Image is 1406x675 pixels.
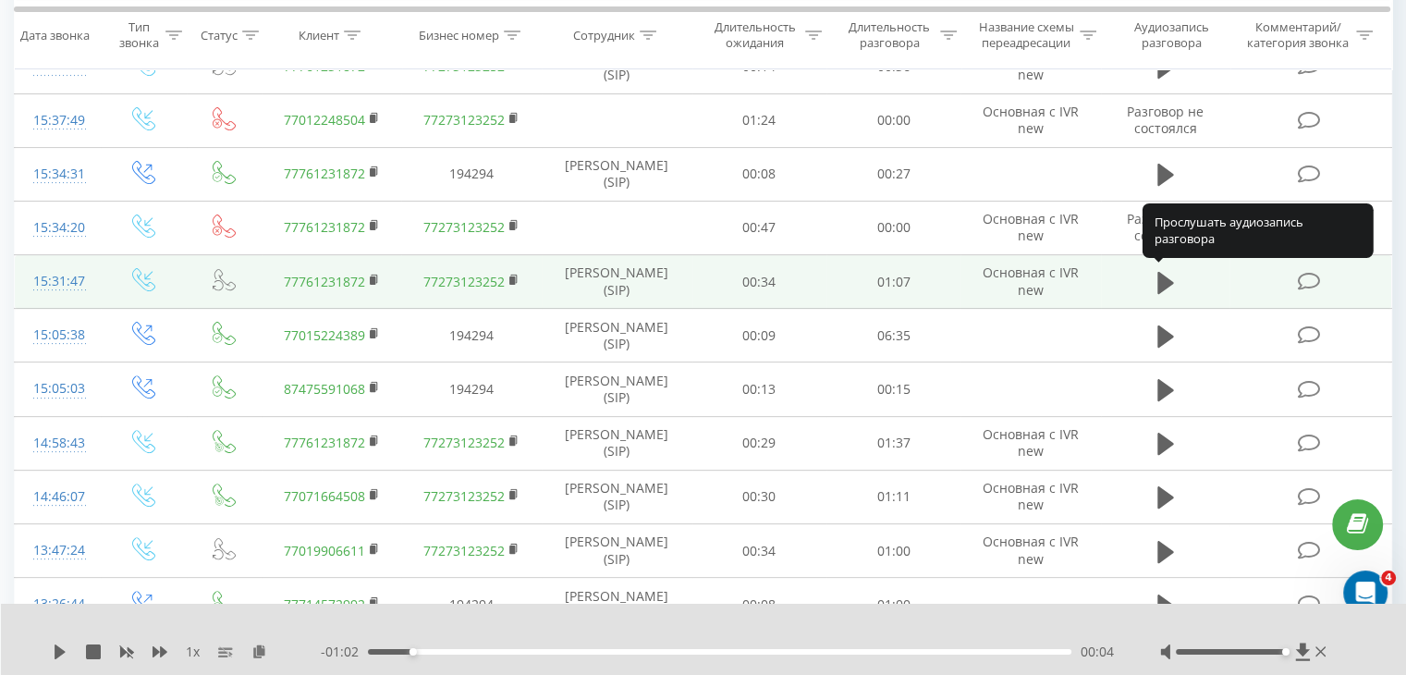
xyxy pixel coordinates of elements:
[826,147,960,201] td: 00:27
[284,542,365,559] a: 77019906611
[33,317,82,353] div: 15:05:38
[201,27,238,43] div: Статус
[33,533,82,569] div: 13:47:24
[843,19,935,51] div: Длительность разговора
[692,470,826,523] td: 00:30
[826,255,960,309] td: 01:07
[1143,203,1374,258] div: Прослушать аудиозапись разговора
[284,380,365,398] a: 87475591068
[960,470,1100,523] td: Основная с IVR new
[692,201,826,254] td: 00:47
[1281,648,1289,656] div: Accessibility label
[692,362,826,416] td: 00:13
[1081,643,1114,661] span: 00:04
[423,111,505,129] a: 77273123252
[284,111,365,129] a: 77012248504
[692,309,826,362] td: 00:09
[542,524,692,578] td: [PERSON_NAME] (SIP)
[321,643,368,661] span: - 01:02
[826,309,960,362] td: 06:35
[1127,210,1204,244] span: Разговор не состоялся
[1127,103,1204,137] span: Разговор не состоялся
[284,273,365,290] a: 77761231872
[692,147,826,201] td: 00:08
[709,19,801,51] div: Длительность ожидания
[542,362,692,416] td: [PERSON_NAME] (SIP)
[186,643,200,661] span: 1 x
[960,524,1100,578] td: Основная с IVR new
[33,156,82,192] div: 15:34:31
[542,416,692,470] td: [PERSON_NAME] (SIP)
[284,487,365,505] a: 77071664508
[284,218,365,236] a: 77761231872
[116,19,160,51] div: Тип звонка
[692,255,826,309] td: 00:34
[284,595,365,613] a: 77714572992
[960,201,1100,254] td: Основная с IVR new
[960,93,1100,147] td: Основная с IVR new
[33,586,82,622] div: 13:26:44
[33,103,82,139] div: 15:37:49
[423,434,505,451] a: 77273123252
[423,487,505,505] a: 77273123252
[423,273,505,290] a: 77273123252
[401,578,541,632] td: 194294
[299,27,339,43] div: Клиент
[284,165,365,182] a: 77761231872
[33,479,82,515] div: 14:46:07
[1118,19,1226,51] div: Аудиозапись разговора
[826,524,960,578] td: 01:00
[542,309,692,362] td: [PERSON_NAME] (SIP)
[826,578,960,632] td: 01:00
[542,255,692,309] td: [PERSON_NAME] (SIP)
[692,416,826,470] td: 00:29
[423,57,505,75] a: 77273123252
[960,416,1100,470] td: Основная с IVR new
[542,470,692,523] td: [PERSON_NAME] (SIP)
[401,147,541,201] td: 194294
[419,27,499,43] div: Бизнес номер
[826,201,960,254] td: 00:00
[692,93,826,147] td: 01:24
[410,648,417,656] div: Accessibility label
[33,264,82,300] div: 15:31:47
[1381,571,1396,585] span: 4
[284,57,365,75] a: 77761231872
[692,578,826,632] td: 00:08
[284,326,365,344] a: 77015224389
[33,425,82,461] div: 14:58:43
[960,255,1100,309] td: Основная с IVR new
[423,218,505,236] a: 77273123252
[284,434,365,451] a: 77761231872
[542,578,692,632] td: [PERSON_NAME] (SIP)
[573,27,635,43] div: Сотрудник
[542,147,692,201] td: [PERSON_NAME] (SIP)
[826,93,960,147] td: 00:00
[826,362,960,416] td: 00:15
[826,416,960,470] td: 01:37
[401,309,541,362] td: 194294
[692,524,826,578] td: 00:34
[20,27,90,43] div: Дата звонка
[33,210,82,246] div: 15:34:20
[1343,571,1388,615] iframe: Intercom live chat
[33,371,82,407] div: 15:05:03
[826,470,960,523] td: 01:11
[401,362,541,416] td: 194294
[1243,19,1351,51] div: Комментарий/категория звонка
[423,542,505,559] a: 77273123252
[978,19,1075,51] div: Название схемы переадресации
